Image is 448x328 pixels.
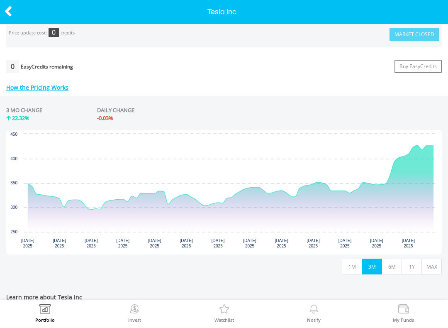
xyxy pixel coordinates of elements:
button: 6M [382,259,402,274]
label: My Funds [393,318,414,322]
div: Price update cost: [9,30,47,36]
text: [DATE] 2025 [370,238,383,248]
text: 250 [10,230,17,234]
span: -0.03% [97,114,113,122]
button: 1Y [402,259,422,274]
text: 400 [10,157,17,161]
text: [DATE] 2025 [212,238,225,248]
div: 0 [6,60,19,73]
a: Watchlist [214,304,234,322]
text: [DATE] 2025 [275,238,288,248]
a: Buy EasyCredits [394,60,442,73]
img: Watchlist [218,304,231,316]
div: EasyCredits remaining [21,64,73,71]
img: View Notifications [307,304,320,316]
div: credits [61,30,75,36]
a: Notify [307,304,321,322]
div: DAILY CHANGE [97,106,206,114]
a: Portfolio [35,304,55,322]
a: My Funds [393,304,414,322]
label: Portfolio [35,318,55,322]
text: [DATE] 2025 [243,238,256,248]
a: Invest [128,304,141,322]
img: View Funds [397,304,410,316]
label: Watchlist [214,318,234,322]
span: Learn more about Tesla Inc [6,293,442,308]
label: Invest [128,318,141,322]
button: 3M [362,259,382,274]
img: View Portfolio [39,304,51,316]
svg: Interactive chart [6,130,442,255]
text: [DATE] 2025 [53,238,66,248]
text: 450 [10,132,17,137]
button: Market Closed [390,28,439,41]
div: 3 MO CHANGE [6,106,42,114]
button: MAX [421,259,442,274]
text: [DATE] 2025 [307,238,320,248]
label: Notify [307,318,321,322]
span: 22.32% [12,114,29,122]
text: [DATE] 2025 [148,238,161,248]
img: Invest Now [128,304,141,316]
text: 350 [10,181,17,185]
div: 0 [49,28,59,37]
text: [DATE] 2025 [402,238,415,248]
text: [DATE] 2025 [85,238,98,248]
text: [DATE] 2025 [21,238,34,248]
text: [DATE] 2025 [116,238,129,248]
a: How the Pricing Works [6,83,68,91]
div: Chart. Highcharts interactive chart. [6,130,442,255]
text: [DATE] 2025 [180,238,193,248]
button: 1M [342,259,362,274]
text: [DATE] 2025 [338,238,352,248]
text: 300 [10,205,17,210]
